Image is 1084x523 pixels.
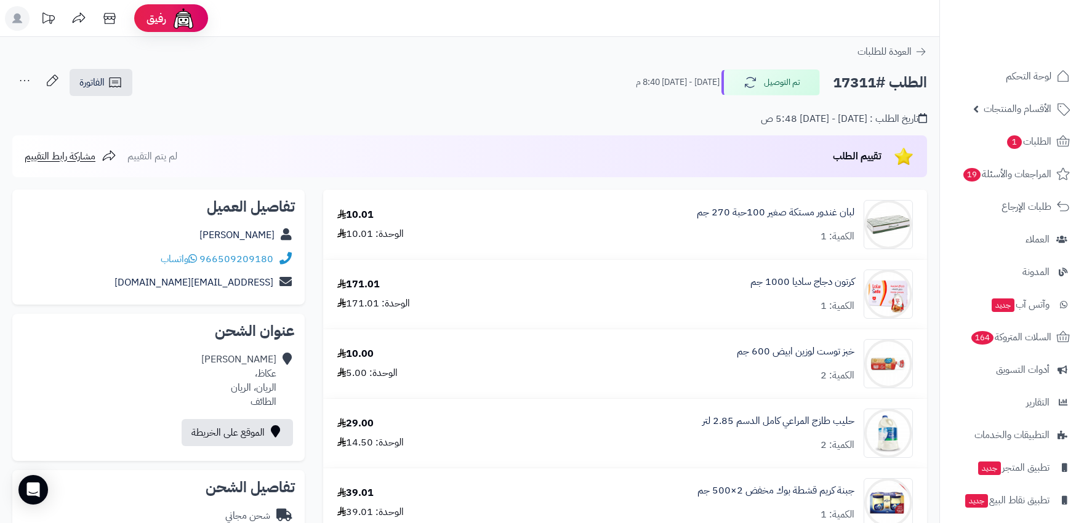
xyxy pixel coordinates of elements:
[947,290,1077,319] a: وآتس آبجديد
[199,252,273,266] a: 966509209180
[977,459,1050,476] span: تطبيق المتجر
[761,112,927,126] div: تاريخ الطلب : [DATE] - [DATE] 5:48 ص
[22,324,295,338] h2: عنوان الشحن
[864,200,912,249] img: 1664631413-8ba98025-ed0b-4607-97a9-9f2adb2e6b65.__CR0,0,600,600_PT0_SX300_V1___-90x90.jpg
[821,508,854,522] div: الكمية: 1
[79,75,105,90] span: الفاتورة
[70,69,132,96] a: الفاتورة
[702,414,854,428] a: حليب طازج المراعي كامل الدسم 2.85 لتر
[25,149,116,164] a: مشاركة رابط التقييم
[337,227,404,241] div: الوحدة: 10.01
[337,208,374,222] div: 10.01
[1006,133,1051,150] span: الطلبات
[22,199,295,214] h2: تفاصيل العميل
[1026,231,1050,248] span: العملاء
[337,417,374,431] div: 29.00
[833,70,927,95] h2: الطلب #17311
[25,149,95,164] span: مشاركة رابط التقييم
[1007,135,1022,149] span: 1
[947,388,1077,417] a: التقارير
[1002,198,1051,215] span: طلبات الإرجاع
[947,62,1077,91] a: لوحة التحكم
[199,228,275,242] a: [PERSON_NAME]
[992,298,1014,312] span: جديد
[984,100,1051,118] span: الأقسام والمنتجات
[1022,263,1050,281] span: المدونة
[147,11,166,26] span: رفيق
[970,329,1051,346] span: السلات المتروكة
[947,355,1077,385] a: أدوات التسويق
[161,252,197,266] a: واتساب
[964,492,1050,509] span: تطبيق نقاط البيع
[337,297,410,311] div: الوحدة: 171.01
[947,225,1077,254] a: العملاء
[978,461,1001,475] span: جديد
[864,269,912,319] img: 12098bb14236aa663b51cc43fe6099d0b61b-90x90.jpg
[864,339,912,388] img: 1346161d17c4fed3312b52129efa6e1b84aa-90x90.jpg
[225,509,270,523] div: شحن مجاني
[947,257,1077,287] a: المدونة
[947,322,1077,352] a: السلات المتروكة164
[857,44,912,59] span: العودة للطلبات
[337,505,404,519] div: الوحدة: 39.01
[947,127,1077,156] a: الطلبات1
[337,366,398,380] div: الوحدة: 5.00
[697,484,854,498] a: جبنة كريم قشطة بوك مخفض 2×500 جم
[750,275,854,289] a: كرتون دجاج ساديا 1000 جم
[821,299,854,313] div: الكمية: 1
[18,475,48,505] div: Open Intercom Messenger
[864,409,912,458] img: 231687683956884d204b15f120a616788953-90x90.jpg
[974,426,1050,444] span: التطبيقات والخدمات
[821,438,854,452] div: الكمية: 2
[947,485,1077,515] a: تطبيق نقاط البيعجديد
[1000,33,1072,59] img: logo-2.png
[721,70,820,95] button: تم التوصيل
[971,331,994,345] span: 164
[337,436,404,450] div: الوحدة: 14.50
[737,345,854,359] a: خبز توست لوزين ابيض 600 جم
[963,168,981,182] span: 19
[337,347,374,361] div: 10.00
[33,6,63,34] a: تحديثات المنصة
[171,6,196,31] img: ai-face.png
[1026,394,1050,411] span: التقارير
[947,159,1077,189] a: المراجعات والأسئلة19
[947,420,1077,450] a: التطبيقات والخدمات
[127,149,177,164] span: لم يتم التقييم
[697,206,854,220] a: لبان غندور مستكة صغير 100حبة 270 جم
[857,44,927,59] a: العودة للطلبات
[947,192,1077,222] a: طلبات الإرجاع
[1006,68,1051,85] span: لوحة التحكم
[114,275,273,290] a: [EMAIL_ADDRESS][DOMAIN_NAME]
[962,166,1051,183] span: المراجعات والأسئلة
[821,230,854,244] div: الكمية: 1
[337,486,374,500] div: 39.01
[182,419,293,446] a: الموقع على الخريطة
[833,149,881,164] span: تقييم الطلب
[636,76,720,89] small: [DATE] - [DATE] 8:40 م
[201,353,276,409] div: [PERSON_NAME] عكاظ، الريان، الريان الطائف
[990,296,1050,313] span: وآتس آب
[337,277,380,292] div: 171.01
[821,369,854,383] div: الكمية: 2
[22,480,295,495] h2: تفاصيل الشحن
[965,494,988,508] span: جديد
[996,361,1050,378] span: أدوات التسويق
[947,453,1077,482] a: تطبيق المتجرجديد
